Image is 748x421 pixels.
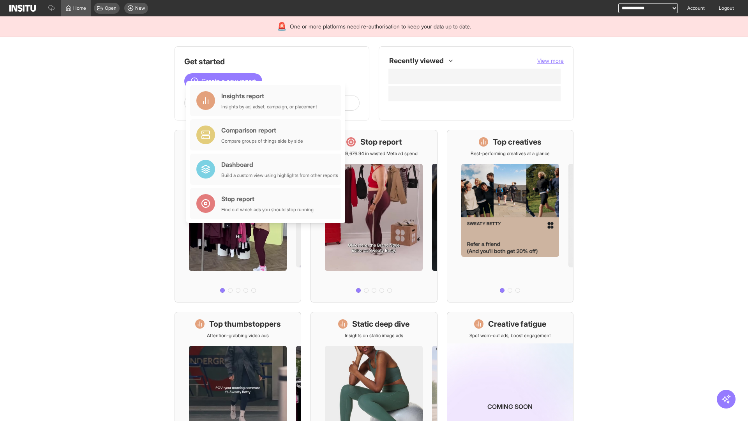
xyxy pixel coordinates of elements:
p: Save £19,676.94 in wasted Meta ad spend [330,150,418,157]
span: Open [105,5,116,11]
div: Dashboard [221,160,338,169]
div: Insights report [221,91,317,101]
div: Insights by ad, adset, campaign, or placement [221,104,317,110]
span: Home [73,5,86,11]
h1: Get started [184,56,360,67]
div: Compare groups of things side by side [221,138,303,144]
h1: Static deep dive [352,318,409,329]
a: Top creativesBest-performing creatives at a glance [447,130,573,302]
p: Insights on static image ads [345,333,403,339]
h1: Top thumbstoppers [209,318,281,329]
button: Create a new report [184,73,262,89]
img: Logo [9,5,36,12]
div: Build a custom view using highlights from other reports [221,172,338,179]
div: 🚨 [277,21,287,32]
p: Best-performing creatives at a glance [471,150,550,157]
span: View more [537,57,564,64]
div: Find out which ads you should stop running [221,207,314,213]
a: Stop reportSave £19,676.94 in wasted Meta ad spend [310,130,437,302]
span: New [135,5,145,11]
div: Stop report [221,194,314,203]
h1: Top creatives [493,136,542,147]
h1: Stop report [360,136,402,147]
button: View more [537,57,564,65]
div: Comparison report [221,126,303,135]
span: Create a new report [201,76,256,86]
span: One or more platforms need re-authorisation to keep your data up to date. [290,23,471,30]
p: Attention-grabbing video ads [207,333,269,339]
a: What's live nowSee all active ads instantly [175,130,301,302]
